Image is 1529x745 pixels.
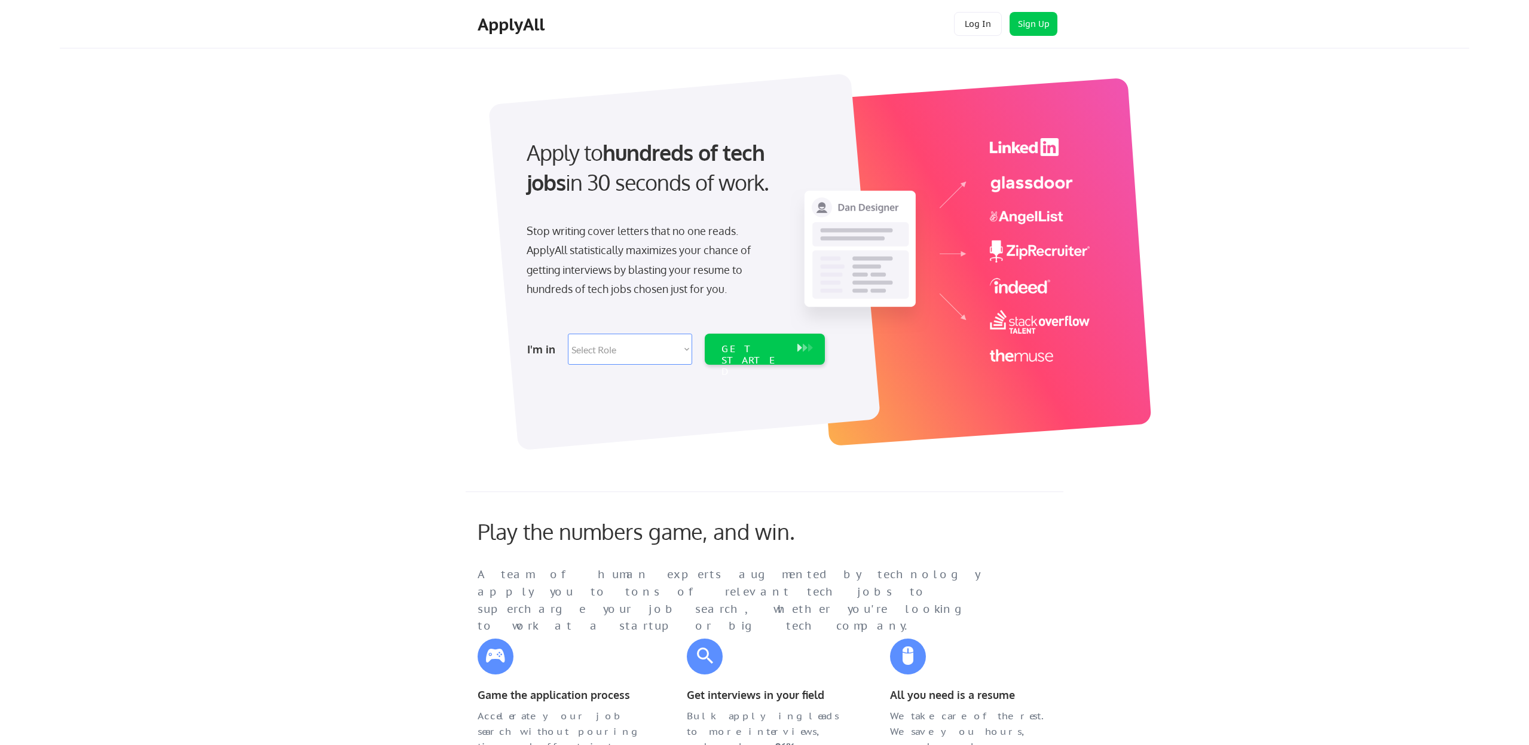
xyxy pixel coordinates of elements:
[527,340,561,359] div: I'm in
[478,686,639,704] div: Game the application process
[527,139,770,196] strong: hundreds of tech jobs
[721,343,785,378] div: GET STARTED
[1010,12,1057,36] button: Sign Up
[478,566,1004,635] div: A team of human experts augmented by technology apply you to tons of relevant tech jobs to superc...
[687,686,848,704] div: Get interviews in your field
[954,12,1002,36] button: Log In
[478,14,548,35] div: ApplyAll
[478,518,848,544] div: Play the numbers game, and win.
[527,221,772,299] div: Stop writing cover letters that no one reads. ApplyAll statistically maximizes your chance of get...
[890,686,1051,704] div: All you need is a resume
[527,138,820,198] div: Apply to in 30 seconds of work.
